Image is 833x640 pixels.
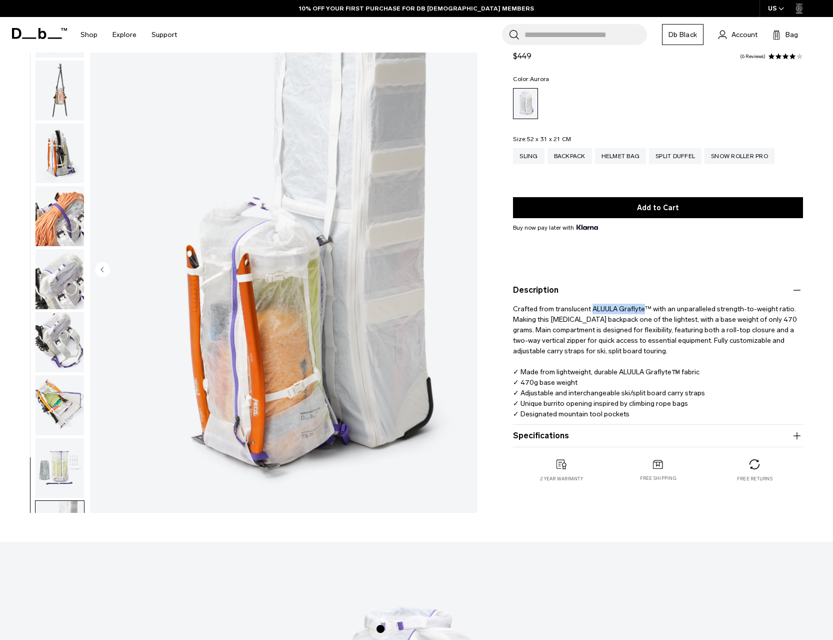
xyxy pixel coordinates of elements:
[530,76,549,83] span: Aurora
[112,17,136,53] a: Explore
[35,61,84,121] img: Weigh_Lighter_Backpack_25L_9.png
[513,284,803,296] button: Description
[35,60,84,121] button: Weigh_Lighter_Backpack_25L_9.png
[513,296,803,430] p: Crafted from translucent ALUULA Graflyte™ with an unparalleled strength-to-weight ratio. Making t...
[35,249,84,310] button: Weigh_Lighter_Backpack_25L_12.png
[718,29,757,41] a: Account
[513,197,803,218] button: Add to Cart
[527,136,571,143] span: 52 x 31 x 21 CM
[731,30,757,40] span: Account
[662,24,703,45] a: Db Black
[35,124,84,184] img: Weigh_Lighter_Backpack_25L_10.png
[80,17,97,53] a: Shop
[73,17,184,53] nav: Main Navigation
[513,148,544,164] a: Sling
[35,249,84,309] img: Weigh_Lighter_Backpack_25L_12.png
[35,312,84,373] button: Weigh_Lighter_Backpack_25L_13.png
[737,475,772,482] p: Free returns
[35,123,84,184] button: Weigh_Lighter_Backpack_25L_10.png
[35,186,84,247] button: Weigh_Lighter_Backpack_25L_11.png
[35,375,84,435] img: Weigh_Lighter_Backpack_25L_14.png
[513,136,571,142] legend: Size:
[35,501,84,561] img: Weigh_Lighter_Backpack_25L_16.png
[35,375,84,436] button: Weigh_Lighter_Backpack_25L_14.png
[513,76,549,82] legend: Color:
[90,29,477,513] li: 18 / 18
[35,438,84,498] img: Weigh_Lighter_Backpack_25L_15.png
[513,51,531,61] span: $449
[35,500,84,561] button: Weigh_Lighter_Backpack_25L_16.png
[151,17,177,53] a: Support
[513,88,538,119] a: Aurora
[513,430,803,442] button: Specifications
[513,223,598,232] span: Buy now pay later with
[740,54,765,59] a: 6 reviews
[595,148,646,164] a: Helmet Bag
[35,312,84,372] img: Weigh_Lighter_Backpack_25L_13.png
[90,29,477,513] img: Weigh_Lighter_Backpack_25L_16.png
[649,148,701,164] a: Split Duffel
[772,29,798,41] button: Bag
[95,262,110,279] button: Previous slide
[35,186,84,246] img: Weigh_Lighter_Backpack_25L_11.png
[540,475,583,482] p: 2 year warranty
[576,225,598,230] img: {"height" => 20, "alt" => "Klarna"}
[640,475,676,482] p: Free shipping
[704,148,774,164] a: Snow Roller Pro
[547,148,592,164] a: Backpack
[299,4,534,13] a: 10% OFF YOUR FIRST PURCHASE FOR DB [DEMOGRAPHIC_DATA] MEMBERS
[35,438,84,499] button: Weigh_Lighter_Backpack_25L_15.png
[785,30,798,40] span: Bag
